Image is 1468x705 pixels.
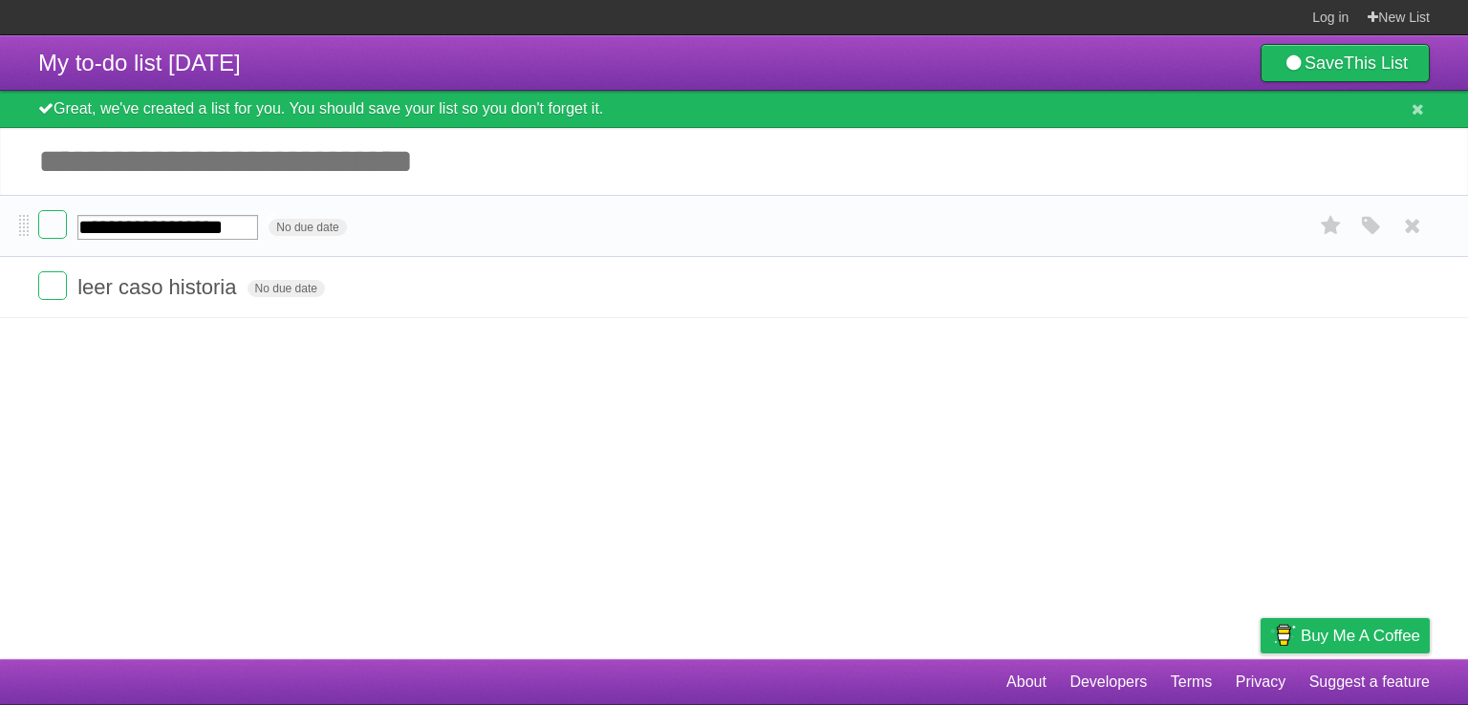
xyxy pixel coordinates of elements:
[248,280,325,297] span: No due date
[269,219,346,236] span: No due date
[38,271,67,300] label: Done
[1069,664,1147,700] a: Developers
[1301,619,1420,652] span: Buy me a coffee
[1309,664,1430,700] a: Suggest a feature
[1313,210,1349,242] label: Star task
[1006,664,1047,700] a: About
[1261,618,1430,653] a: Buy me a coffee
[77,275,241,299] span: leer caso historia
[1344,53,1408,73] b: This List
[38,210,67,239] label: Done
[1236,664,1285,700] a: Privacy
[1270,619,1296,652] img: Buy me a coffee
[1171,664,1213,700] a: Terms
[1261,44,1430,82] a: SaveThis List
[38,50,241,75] span: My to-do list [DATE]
